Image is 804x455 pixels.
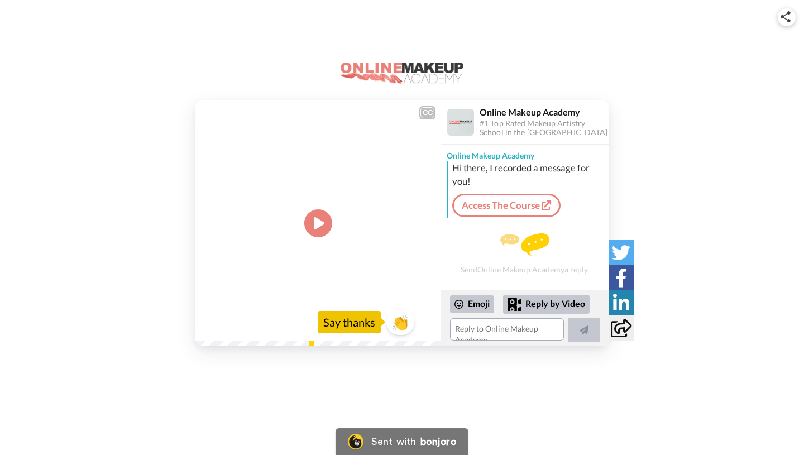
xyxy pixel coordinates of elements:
img: Profile Image [447,109,474,136]
div: CC [420,107,434,118]
img: logo [341,63,463,84]
div: #1 Top Rated Makeup Artistry School in the [GEOGRAPHIC_DATA] [480,119,608,138]
div: Online Makeup Academy [480,107,608,117]
span: 0:00 [203,318,223,332]
div: Reply by Video [508,298,521,311]
img: ic_share.svg [781,11,791,22]
div: Hi there, I recorded a message for you! [452,161,606,188]
div: Online Makeup Academy [441,145,609,161]
span: / [225,318,229,332]
img: message.svg [500,233,549,256]
div: Send Online Makeup Academy a reply. [441,223,609,285]
a: Access The Course [452,194,561,217]
div: Emoji [450,295,494,313]
span: 👏 [386,313,414,331]
div: Say thanks [318,311,381,333]
div: Reply by Video [503,295,590,314]
button: 👏 [386,310,414,335]
span: 1:46 [231,318,251,332]
img: Full screen [420,319,431,331]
